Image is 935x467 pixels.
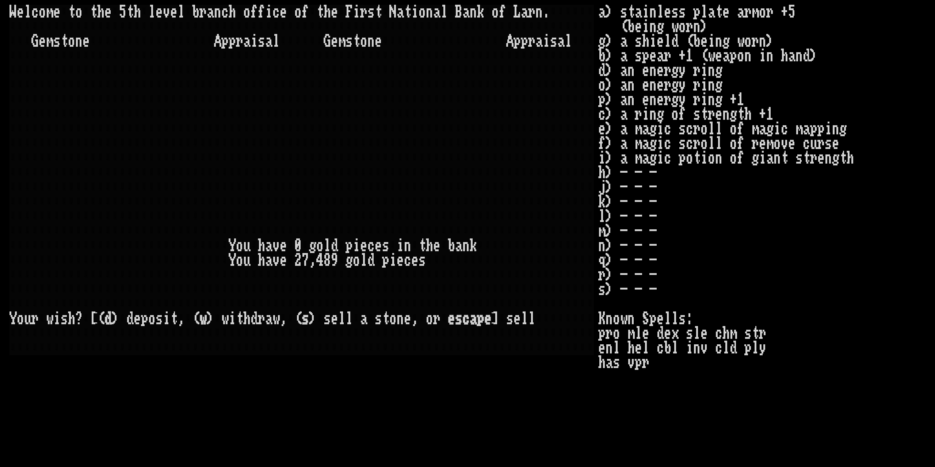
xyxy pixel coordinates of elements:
[324,253,331,268] div: 8
[280,253,287,268] div: e
[170,5,178,19] div: e
[221,34,229,49] div: p
[112,311,119,326] div: )
[280,5,287,19] div: e
[462,5,470,19] div: a
[521,34,528,49] div: p
[419,253,426,268] div: s
[75,5,83,19] div: o
[353,5,360,19] div: i
[440,5,448,19] div: l
[514,311,521,326] div: e
[346,5,353,19] div: F
[236,253,243,268] div: o
[316,5,324,19] div: t
[598,5,926,444] stats: a) stainless plate armor +5 (being worn) g) a shield (being worn) b) a spear +1 (weapon in hand) ...
[521,311,528,326] div: l
[433,238,440,253] div: e
[455,311,462,326] div: s
[17,5,24,19] div: e
[309,253,316,268] div: ,
[426,5,433,19] div: n
[68,5,75,19] div: t
[243,5,251,19] div: o
[243,238,251,253] div: u
[148,311,156,326] div: o
[229,34,236,49] div: p
[61,311,68,326] div: s
[258,311,265,326] div: r
[53,5,61,19] div: e
[236,34,243,49] div: r
[316,238,324,253] div: o
[506,34,514,49] div: A
[550,34,557,49] div: s
[397,238,404,253] div: i
[528,34,535,49] div: r
[207,311,214,326] div: )
[178,5,185,19] div: l
[243,253,251,268] div: u
[309,238,316,253] div: g
[104,5,112,19] div: e
[178,311,185,326] div: ,
[426,238,433,253] div: h
[258,5,265,19] div: f
[229,311,236,326] div: i
[404,5,411,19] div: t
[397,5,404,19] div: a
[272,311,280,326] div: w
[382,311,389,326] div: t
[389,311,397,326] div: o
[163,5,170,19] div: v
[470,5,477,19] div: n
[360,5,367,19] div: r
[331,311,338,326] div: e
[280,238,287,253] div: e
[119,5,126,19] div: 5
[199,311,207,326] div: w
[360,253,367,268] div: l
[251,34,258,49] div: i
[265,34,272,49] div: a
[346,253,353,268] div: g
[272,253,280,268] div: v
[302,253,309,268] div: 7
[353,253,360,268] div: o
[535,34,543,49] div: a
[367,34,375,49] div: n
[294,253,302,268] div: 2
[236,311,243,326] div: t
[104,311,112,326] div: d
[90,5,97,19] div: t
[528,5,535,19] div: r
[346,311,353,326] div: l
[221,5,229,19] div: c
[411,253,419,268] div: e
[375,238,382,253] div: e
[97,5,104,19] div: h
[199,5,207,19] div: r
[477,5,484,19] div: k
[462,311,470,326] div: c
[75,34,83,49] div: n
[258,238,265,253] div: h
[31,34,39,49] div: G
[68,311,75,326] div: h
[265,238,272,253] div: a
[360,238,367,253] div: e
[331,253,338,268] div: 9
[9,5,17,19] div: W
[382,238,389,253] div: s
[163,311,170,326] div: i
[134,5,141,19] div: h
[251,5,258,19] div: f
[528,311,535,326] div: l
[367,253,375,268] div: d
[338,34,346,49] div: m
[506,311,514,326] div: s
[499,5,506,19] div: f
[455,238,462,253] div: a
[324,238,331,253] div: l
[389,5,397,19] div: N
